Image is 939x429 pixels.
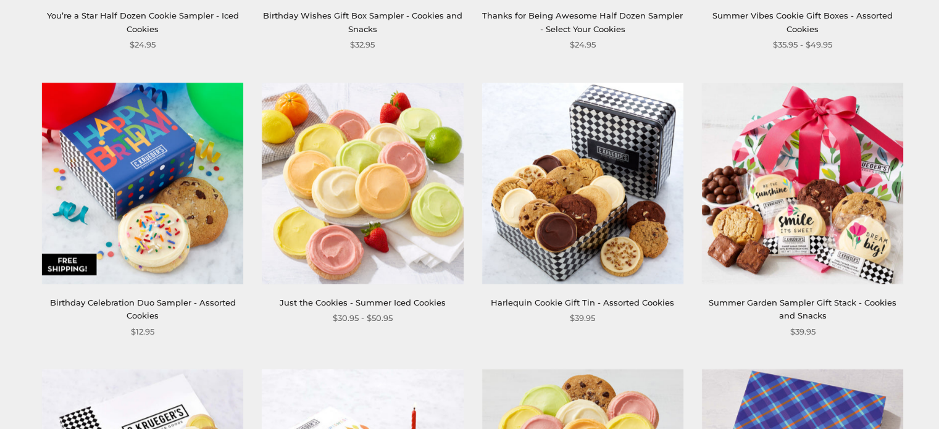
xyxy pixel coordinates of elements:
[333,312,393,325] span: $30.95 - $50.95
[712,10,893,33] a: Summer Vibes Cookie Gift Boxes - Assorted Cookies
[491,298,674,307] a: Harlequin Cookie Gift Tin - Assorted Cookies
[42,82,243,283] img: Birthday Celebration Duo Sampler - Assorted Cookies
[570,38,596,51] span: $24.95
[263,10,462,33] a: Birthday Wishes Gift Box Sampler - Cookies and Snacks
[47,10,239,33] a: You’re a Star Half Dozen Cookie Sampler - Iced Cookies
[10,382,128,419] iframe: Sign Up via Text for Offers
[262,82,463,283] img: Just the Cookies - Summer Iced Cookies
[131,325,154,338] span: $12.95
[790,325,815,338] span: $39.95
[482,10,683,33] a: Thanks for Being Awesome Half Dozen Sampler - Select Your Cookies
[482,82,683,283] a: Harlequin Cookie Gift Tin - Assorted Cookies
[50,298,236,320] a: Birthday Celebration Duo Sampler - Assorted Cookies
[570,312,595,325] span: $39.95
[350,38,375,51] span: $32.95
[773,38,832,51] span: $35.95 - $49.95
[709,298,896,320] a: Summer Garden Sampler Gift Stack - Cookies and Snacks
[702,82,903,283] img: Summer Garden Sampler Gift Stack - Cookies and Snacks
[482,82,683,283] img: Harlequin Cookie Gift Tin - Assorted Cookies
[130,38,156,51] span: $24.95
[280,298,446,307] a: Just the Cookies - Summer Iced Cookies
